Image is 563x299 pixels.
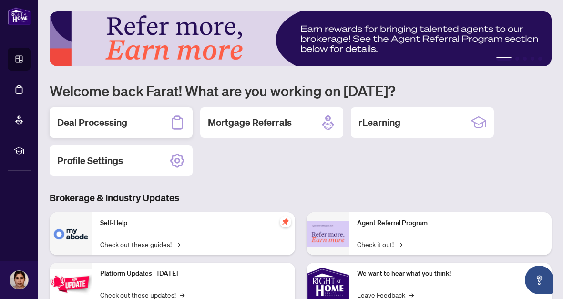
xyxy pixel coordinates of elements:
h1: Welcome back Farat! What are you working on [DATE]? [50,82,552,100]
button: 5 [538,57,542,61]
p: Agent Referral Program [357,218,544,228]
img: logo [8,7,31,25]
img: Slide 0 [50,11,552,66]
img: Platform Updates - July 21, 2025 [50,269,92,299]
button: 4 [531,57,534,61]
p: We want to hear what you think! [357,268,544,279]
button: 2 [515,57,519,61]
button: 1 [496,57,512,61]
img: Agent Referral Program [307,221,349,247]
h2: Mortgage Referrals [208,116,292,129]
img: Profile Icon [10,271,28,289]
a: Check out these guides!→ [100,239,180,249]
span: pushpin [280,216,291,227]
p: Self-Help [100,218,287,228]
button: 3 [523,57,527,61]
h2: Deal Processing [57,116,127,129]
button: Open asap [525,266,553,294]
h3: Brokerage & Industry Updates [50,191,552,205]
h2: rLearning [358,116,400,129]
a: Check it out!→ [357,239,402,249]
h2: Profile Settings [57,154,123,167]
img: Self-Help [50,212,92,255]
span: → [398,239,402,249]
span: → [175,239,180,249]
p: Platform Updates - [DATE] [100,268,287,279]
